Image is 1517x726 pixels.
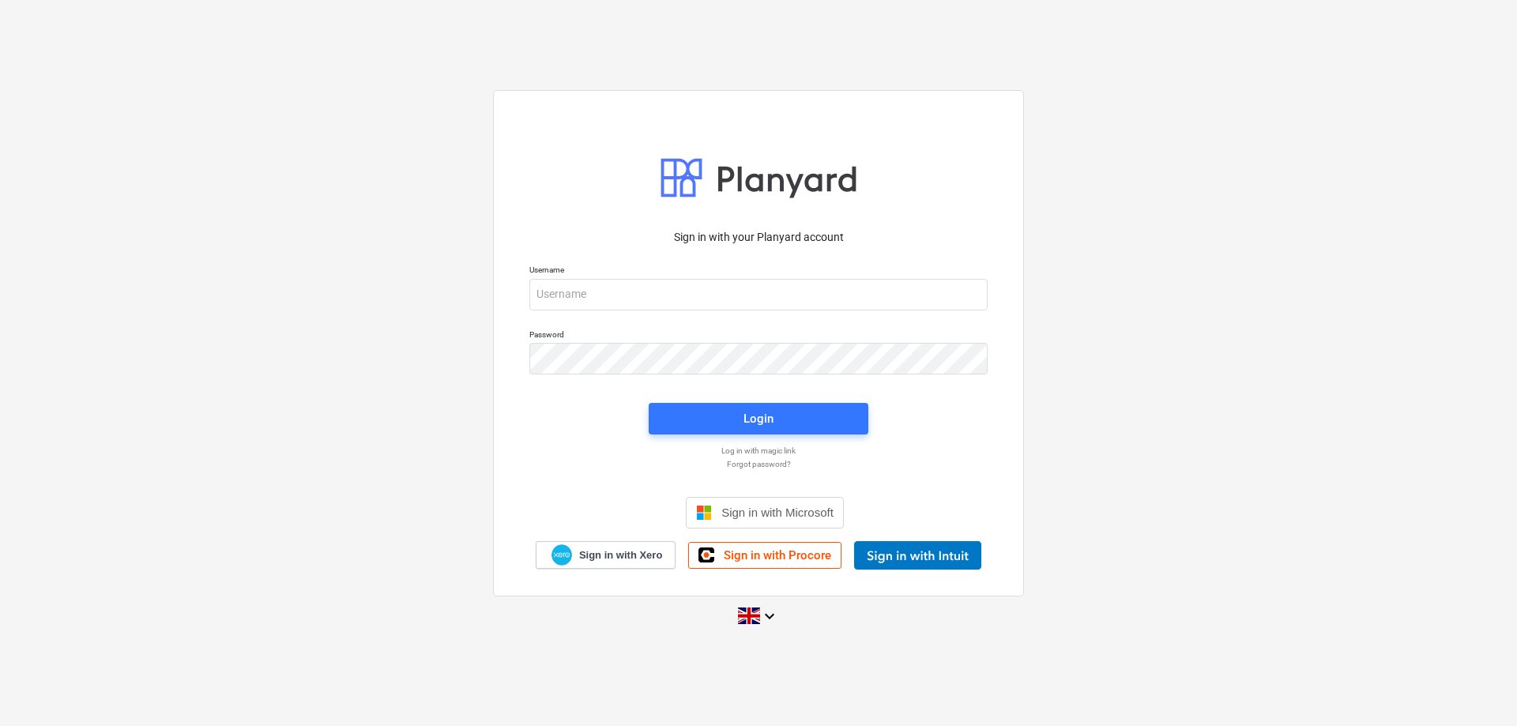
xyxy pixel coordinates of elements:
span: Sign in with Microsoft [721,506,834,519]
img: Xero logo [551,544,572,566]
a: Sign in with Xero [536,541,676,569]
input: Username [529,279,988,310]
button: Login [649,403,868,434]
i: keyboard_arrow_down [760,607,779,626]
p: Username [529,265,988,278]
div: Login [743,408,774,429]
span: Sign in with Xero [579,548,662,562]
p: Password [529,329,988,343]
img: Microsoft logo [696,505,712,521]
a: Log in with magic link [521,446,996,456]
span: Sign in with Procore [724,548,831,562]
a: Sign in with Procore [688,542,841,569]
p: Sign in with your Planyard account [529,229,988,246]
a: Forgot password? [521,459,996,469]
